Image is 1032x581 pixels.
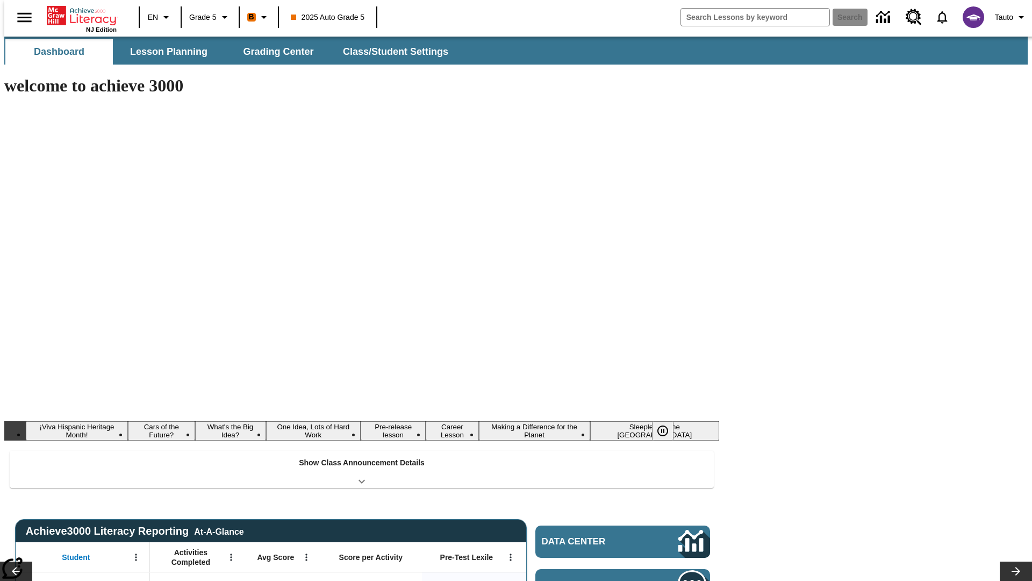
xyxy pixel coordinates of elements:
span: Class/Student Settings [343,46,448,58]
img: avatar image [963,6,984,28]
input: search field [681,9,829,26]
button: Select a new avatar [956,3,991,31]
button: Open side menu [9,2,40,33]
button: Dashboard [5,39,113,65]
div: Pause [652,421,684,441]
span: 2025 Auto Grade 5 [291,12,365,23]
button: Slide 5 Pre-release lesson [361,421,426,441]
span: Tauto [995,12,1013,23]
a: Notifications [928,3,956,31]
div: SubNavbar [4,37,1028,65]
a: Data Center [870,3,899,32]
button: Open Menu [298,549,314,565]
button: Open Menu [223,549,239,565]
span: Lesson Planning [130,46,207,58]
div: Show Class Announcement Details [10,451,714,488]
span: B [249,10,254,24]
p: Show Class Announcement Details [299,457,425,469]
button: Class/Student Settings [334,39,457,65]
button: Slide 4 One Idea, Lots of Hard Work [266,421,361,441]
button: Boost Class color is orange. Change class color [243,8,275,27]
span: Grading Center [243,46,313,58]
button: Slide 6 Career Lesson [426,421,478,441]
button: Slide 8 Sleepless in the Animal Kingdom [590,421,719,441]
span: NJ Edition [86,26,117,33]
span: Data Center [542,536,642,547]
a: Data Center [535,526,710,558]
a: Resource Center, Will open in new tab [899,3,928,32]
button: Profile/Settings [991,8,1032,27]
button: Lesson carousel, Next [1000,562,1032,581]
button: Slide 7 Making a Difference for the Planet [479,421,590,441]
h1: welcome to achieve 3000 [4,76,719,96]
span: Score per Activity [339,552,403,562]
span: Achieve3000 Literacy Reporting [26,525,244,537]
button: Slide 2 Cars of the Future? [128,421,195,441]
span: EN [148,12,158,23]
div: At-A-Glance [194,525,243,537]
span: Pre-Test Lexile [440,552,493,562]
button: Grading Center [225,39,332,65]
button: Lesson Planning [115,39,223,65]
button: Open Menu [503,549,519,565]
a: Home [47,5,117,26]
button: Slide 3 What's the Big Idea? [195,421,266,441]
button: Pause [652,421,673,441]
span: Activities Completed [155,548,226,567]
span: Student [62,552,90,562]
div: Home [47,4,117,33]
button: Slide 1 ¡Viva Hispanic Heritage Month! [26,421,128,441]
button: Open Menu [128,549,144,565]
span: Dashboard [34,46,84,58]
button: Language: EN, Select a language [143,8,177,27]
span: Avg Score [257,552,294,562]
span: Grade 5 [189,12,217,23]
button: Grade: Grade 5, Select a grade [185,8,235,27]
div: SubNavbar [4,39,458,65]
